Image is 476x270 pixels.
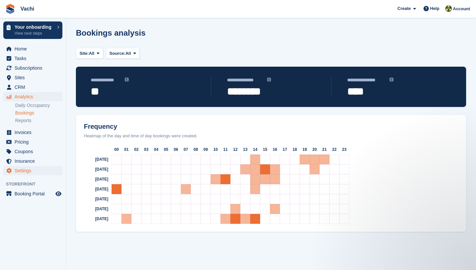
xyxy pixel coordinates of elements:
[141,145,151,154] div: 03
[131,145,141,154] div: 02
[110,50,125,57] span: Source:
[280,145,290,154] div: 17
[3,166,62,175] a: menu
[445,5,452,12] img: Anete Gre
[15,92,54,101] span: Analytics
[151,145,161,154] div: 04
[320,145,329,154] div: 21
[79,184,112,194] div: [DATE]
[339,145,349,154] div: 23
[3,92,62,101] a: menu
[5,4,15,14] img: stora-icon-8386f47178a22dfd0bd8f6a31ec36ba5ce8667c1dd55bd0f319d3a0aa187defe.svg
[76,48,103,59] button: Site: All
[121,145,131,154] div: 01
[79,214,112,224] div: [DATE]
[3,147,62,156] a: menu
[3,44,62,53] a: menu
[6,181,66,187] span: Storefront
[15,54,54,63] span: Tasks
[267,78,271,82] img: icon-info-grey-7440780725fd019a000dd9b08b2336e03edf1995a4989e88bcd33f0948082b44.svg
[3,73,62,82] a: menu
[310,145,320,154] div: 20
[15,25,54,29] p: Your onboarding
[125,50,131,57] span: All
[161,145,171,154] div: 05
[79,123,463,130] h2: Frequency
[79,133,463,139] div: Heatmap of the day and time of day bookings were created.
[15,30,54,36] p: View next steps
[15,110,62,116] a: Bookings
[54,190,62,198] a: Preview store
[106,48,140,59] button: Source: All
[79,164,112,174] div: [DATE]
[79,204,112,214] div: [DATE]
[3,21,62,39] a: Your onboarding View next steps
[15,44,54,53] span: Home
[290,145,300,154] div: 18
[15,73,54,82] span: Sites
[230,145,240,154] div: 12
[79,194,112,204] div: [DATE]
[15,137,54,147] span: Pricing
[3,137,62,147] a: menu
[76,28,146,37] h1: Bookings analysis
[125,78,129,82] img: icon-info-grey-7440780725fd019a000dd9b08b2336e03edf1995a4989e88bcd33f0948082b44.svg
[221,145,230,154] div: 11
[15,102,62,109] a: Daily Occupancy
[250,145,260,154] div: 14
[89,50,94,57] span: All
[3,128,62,137] a: menu
[181,145,191,154] div: 07
[112,145,121,154] div: 00
[3,54,62,63] a: menu
[15,128,54,137] span: Invoices
[3,156,62,166] a: menu
[397,5,411,12] span: Create
[171,145,181,154] div: 06
[79,174,112,184] div: [DATE]
[390,78,393,82] img: icon-info-grey-7440780725fd019a000dd9b08b2336e03edf1995a4989e88bcd33f0948082b44.svg
[270,145,280,154] div: 16
[191,145,201,154] div: 08
[15,118,62,124] a: Reports
[3,83,62,92] a: menu
[15,166,54,175] span: Settings
[15,147,54,156] span: Coupons
[80,50,89,57] span: Site:
[453,6,470,12] span: Account
[15,83,54,92] span: CRM
[329,145,339,154] div: 22
[260,145,270,154] div: 15
[79,154,112,164] div: [DATE]
[15,189,54,198] span: Booking Portal
[430,5,439,12] span: Help
[240,145,250,154] div: 13
[211,145,221,154] div: 10
[18,3,37,14] a: Vachi
[3,63,62,73] a: menu
[15,156,54,166] span: Insurance
[300,145,310,154] div: 19
[15,63,54,73] span: Subscriptions
[201,145,211,154] div: 09
[3,189,62,198] a: menu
